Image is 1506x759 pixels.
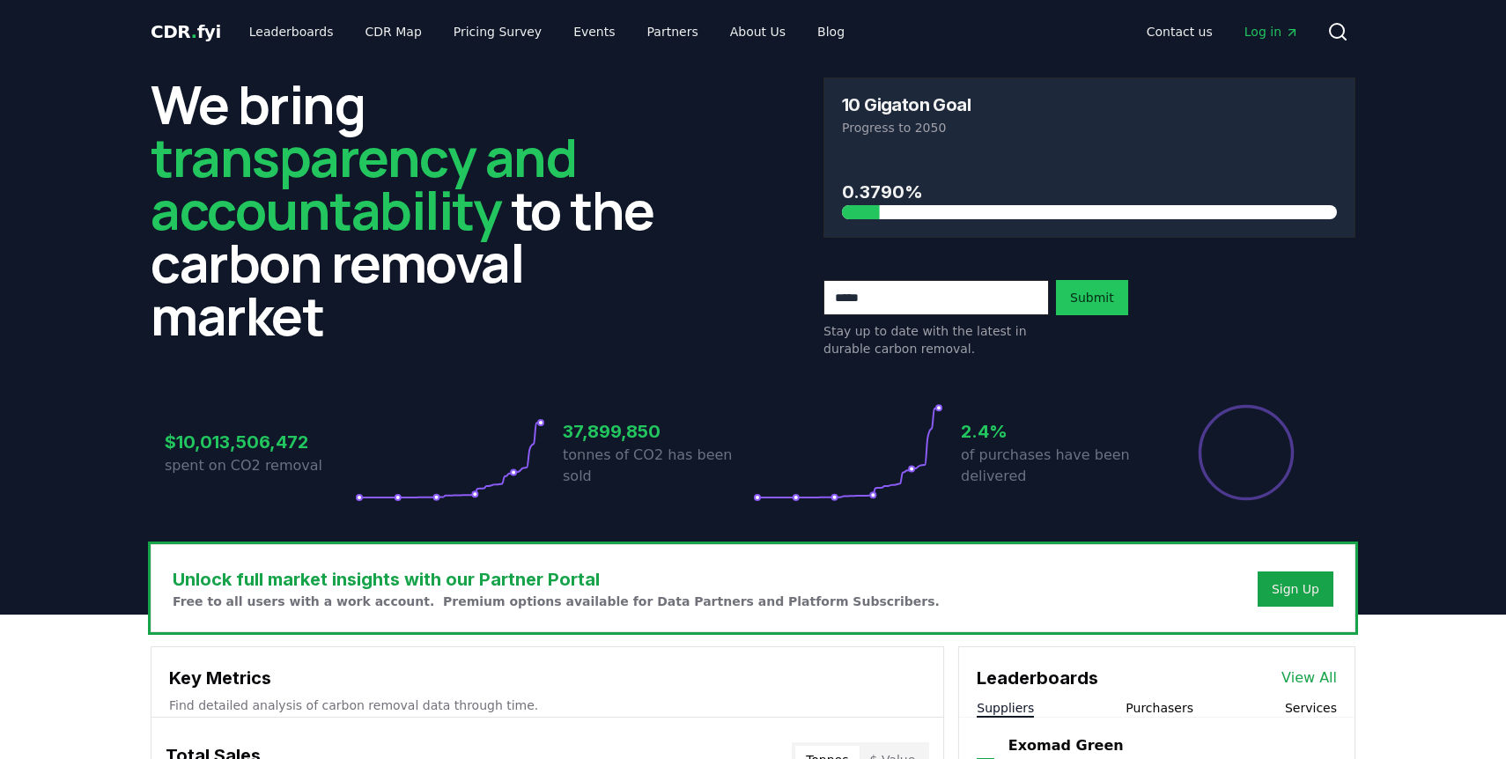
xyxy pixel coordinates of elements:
[716,16,800,48] a: About Us
[169,665,926,691] h3: Key Metrics
[151,121,576,246] span: transparency and accountability
[235,16,859,48] nav: Main
[439,16,556,48] a: Pricing Survey
[633,16,712,48] a: Partners
[191,21,197,42] span: .
[1133,16,1313,48] nav: Main
[151,19,221,44] a: CDR.fyi
[823,322,1049,357] p: Stay up to date with the latest in durable carbon removal.
[1133,16,1227,48] a: Contact us
[842,179,1337,205] h3: 0.3790%
[351,16,436,48] a: CDR Map
[977,699,1034,717] button: Suppliers
[1244,23,1299,41] span: Log in
[151,21,221,42] span: CDR fyi
[1230,16,1313,48] a: Log in
[151,77,683,342] h2: We bring to the carbon removal market
[1272,580,1319,598] a: Sign Up
[803,16,859,48] a: Blog
[165,429,355,455] h3: $10,013,506,472
[235,16,348,48] a: Leaderboards
[961,445,1151,487] p: of purchases have been delivered
[1285,699,1337,717] button: Services
[842,119,1337,136] p: Progress to 2050
[559,16,629,48] a: Events
[169,696,926,714] p: Find detailed analysis of carbon removal data through time.
[1258,571,1333,607] button: Sign Up
[173,566,940,593] h3: Unlock full market insights with our Partner Portal
[977,665,1098,691] h3: Leaderboards
[1126,699,1193,717] button: Purchasers
[1197,403,1296,502] div: Percentage of sales delivered
[563,418,753,445] h3: 37,899,850
[173,593,940,610] p: Free to all users with a work account. Premium options available for Data Partners and Platform S...
[1281,667,1337,689] a: View All
[1056,280,1128,315] button: Submit
[842,96,971,114] h3: 10 Gigaton Goal
[165,455,355,476] p: spent on CO2 removal
[563,445,753,487] p: tonnes of CO2 has been sold
[1008,735,1124,756] a: Exomad Green
[961,418,1151,445] h3: 2.4%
